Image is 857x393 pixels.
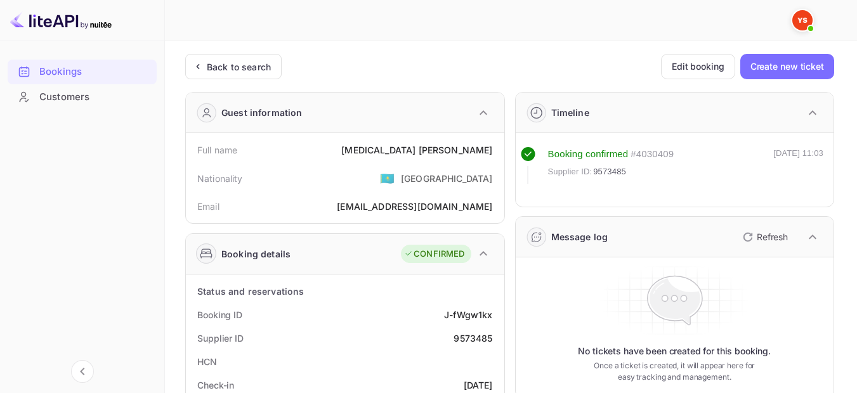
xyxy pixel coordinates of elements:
[757,230,788,243] p: Refresh
[464,378,493,392] div: [DATE]
[197,285,304,298] div: Status and reservations
[8,60,157,83] a: Bookings
[631,147,674,162] div: # 4030409
[8,85,157,110] div: Customers
[341,143,492,157] div: [MEDICAL_DATA] [PERSON_NAME]
[740,54,834,79] button: Create new ticket
[444,308,492,321] div: J-fWgw1kx
[10,10,112,30] img: LiteAPI logo
[337,200,492,213] div: [EMAIL_ADDRESS][DOMAIN_NAME]
[590,360,759,383] p: Once a ticket is created, it will appear here for easy tracking and management.
[548,147,629,162] div: Booking confirmed
[207,60,271,74] div: Back to search
[578,345,771,358] p: No tickets have been created for this booking.
[39,90,150,105] div: Customers
[8,60,157,84] div: Bookings
[221,247,291,261] div: Booking details
[661,54,735,79] button: Edit booking
[197,200,219,213] div: Email
[71,360,94,383] button: Collapse navigation
[221,106,303,119] div: Guest information
[593,165,626,178] span: 9573485
[380,167,395,190] span: United States
[792,10,813,30] img: Yandex Support
[404,248,464,261] div: CONFIRMED
[401,172,493,185] div: [GEOGRAPHIC_DATA]
[197,332,244,345] div: Supplier ID
[39,65,150,79] div: Bookings
[197,308,242,321] div: Booking ID
[454,332,492,345] div: 9573485
[548,165,592,178] span: Supplier ID:
[735,227,793,247] button: Refresh
[551,230,608,243] div: Message log
[197,143,237,157] div: Full name
[551,106,589,119] div: Timeline
[197,172,243,185] div: Nationality
[197,378,234,392] div: Check-in
[773,147,823,184] div: [DATE] 11:03
[197,355,217,368] div: HCN
[8,85,157,108] a: Customers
